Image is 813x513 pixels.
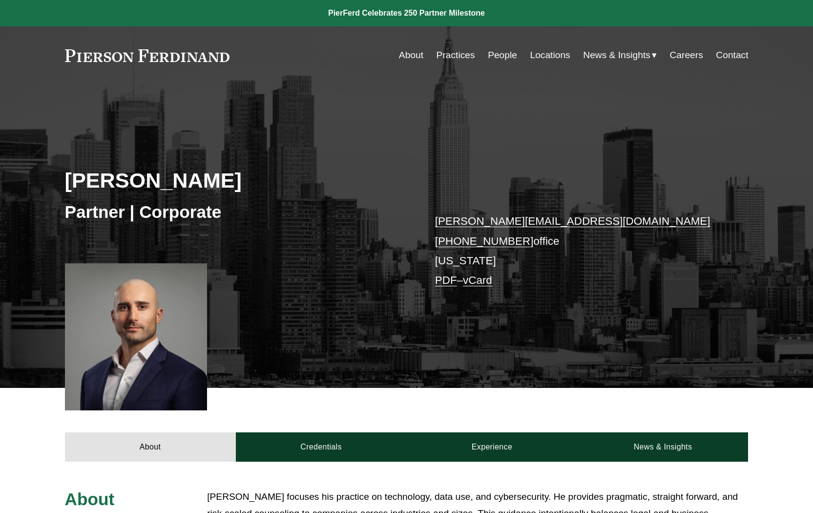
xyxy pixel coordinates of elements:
a: About [65,432,236,462]
span: About [65,490,115,509]
a: Experience [407,432,578,462]
span: News & Insights [583,47,650,64]
a: [PHONE_NUMBER] [435,235,534,247]
a: PDF [435,274,457,286]
a: News & Insights [577,432,748,462]
p: office [US_STATE] – [435,212,720,290]
a: Locations [530,46,570,64]
a: Contact [716,46,748,64]
a: Credentials [236,432,407,462]
a: People [488,46,517,64]
a: vCard [463,274,492,286]
h3: Partner | Corporate [65,201,407,223]
a: Careers [669,46,703,64]
a: Practices [437,46,475,64]
a: folder dropdown [583,46,657,64]
a: [PERSON_NAME][EMAIL_ADDRESS][DOMAIN_NAME] [435,215,710,227]
h2: [PERSON_NAME] [65,168,407,193]
a: About [399,46,423,64]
